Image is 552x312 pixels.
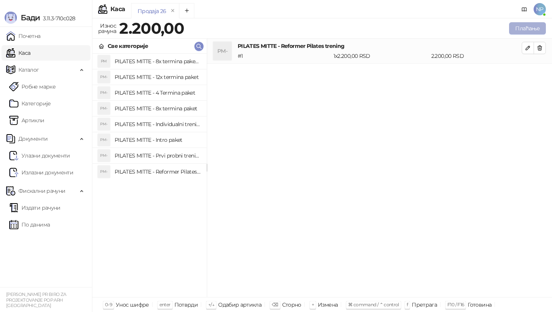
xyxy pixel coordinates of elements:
h4: PILATES MITTE - Reformer Pilates trening [238,42,522,50]
div: PM- [213,42,232,60]
div: Претрага [412,300,437,310]
a: ArtikliАртикли [9,113,44,128]
span: Документи [18,131,48,146]
span: Каталог [18,62,39,77]
div: 1 x 2.200,00 RSD [332,52,430,60]
img: Logo [5,11,17,24]
span: NP [534,3,546,15]
a: Каса [6,45,30,61]
h4: PILATES MITTE - 8x termina paket [115,102,200,115]
strong: 2.200,00 [119,19,184,38]
div: Измена [318,300,338,310]
div: Сторно [282,300,301,310]
span: f [407,302,408,307]
div: # 1 [236,52,332,60]
div: Готовина [468,300,491,310]
span: enter [159,302,171,307]
button: Плаћање [509,22,546,34]
h4: PILATES MITTE - 8x termina paket - individualni trening [115,55,200,67]
a: Издати рачуни [9,200,61,215]
div: Каса [110,6,125,12]
a: Ulazni dokumentiУлазни документи [9,148,70,163]
span: 3.11.3-710c028 [40,15,75,22]
span: ⌘ command / ⌃ control [348,302,399,307]
span: ⌫ [272,302,278,307]
span: Фискални рачуни [18,183,65,199]
span: F10 / F16 [447,302,464,307]
div: grid [92,54,207,297]
div: Унос шифре [116,300,149,310]
h4: PILATES MITTE - Intro paket [115,134,200,146]
h4: PILATES MITTE - 12x termina paket [115,71,200,83]
div: PM [98,55,110,67]
div: Износ рачуна [97,21,118,36]
h4: PILATES MITTE - 4 Termina paket [115,87,200,99]
button: Add tab [179,3,194,18]
span: + [312,302,314,307]
a: Категорије [9,96,51,111]
div: PM- [98,87,110,99]
small: [PERSON_NAME] PR BIRO ZA PROJEKTOVANJE POP ARH [GEOGRAPHIC_DATA] [6,292,66,308]
h4: PILATES MITTE - Reformer Pilates trening [115,166,200,178]
div: Одабир артикла [218,300,261,310]
button: remove [168,8,178,14]
a: Излазни документи [9,165,73,180]
span: ↑/↓ [208,302,214,307]
div: Све категорије [108,42,148,50]
div: PM- [98,166,110,178]
span: 0-9 [105,302,112,307]
div: PM- [98,134,110,146]
span: Бади [21,13,40,22]
div: Продаја 26 [138,7,166,15]
div: PM- [98,118,110,130]
a: По данима [9,217,50,232]
h4: PILATES MITTE - Prvi probni trening [115,149,200,162]
div: PM- [98,102,110,115]
a: Робне марке [9,79,56,94]
div: Потврди [174,300,198,310]
div: 2.200,00 RSD [430,52,523,60]
a: Почетна [6,28,41,44]
h4: PILATES MITTE - Individualni trening [115,118,200,130]
div: PM- [98,149,110,162]
a: Документација [518,3,531,15]
div: PM- [98,71,110,83]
